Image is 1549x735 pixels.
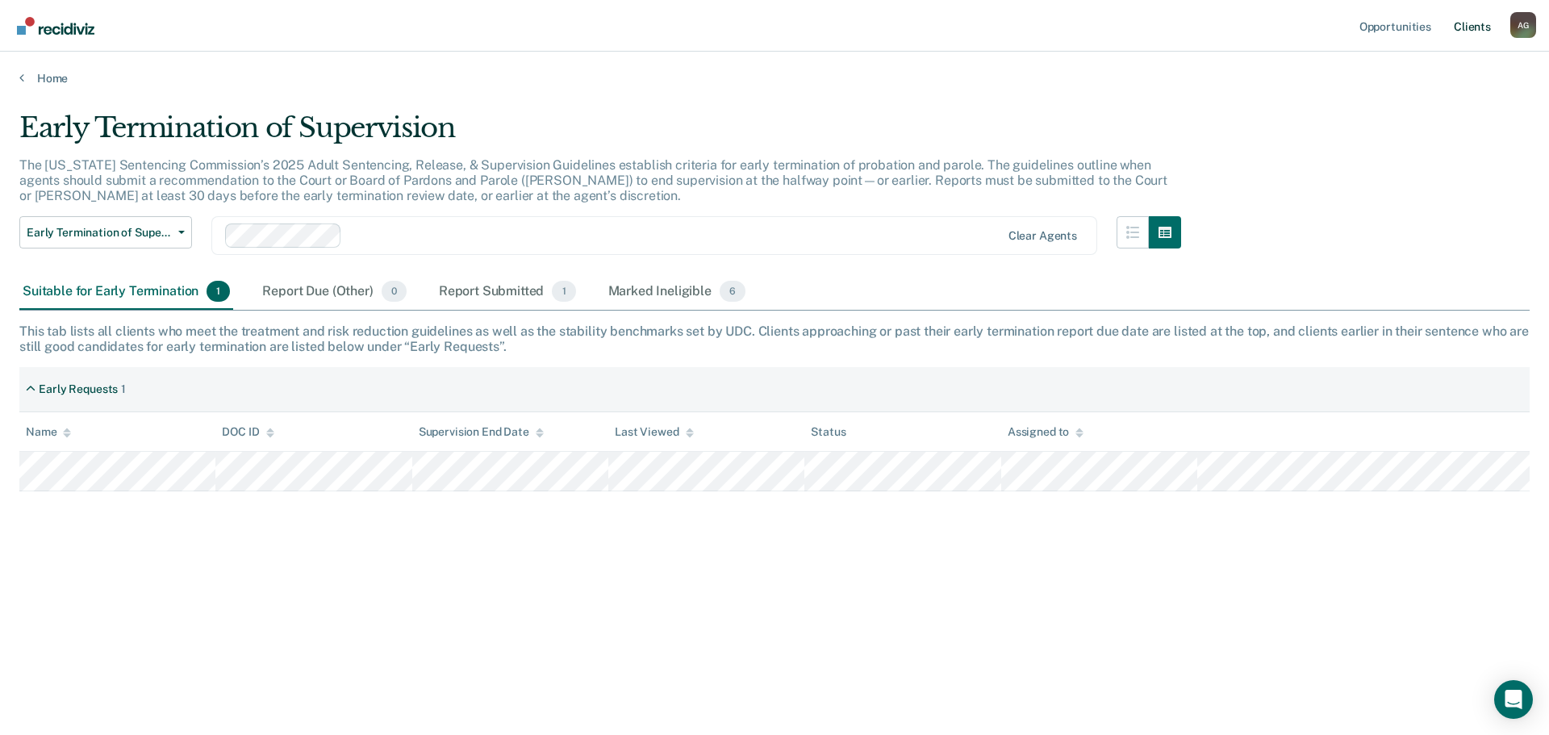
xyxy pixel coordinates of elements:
div: Open Intercom Messenger [1494,680,1533,719]
div: Supervision End Date [419,425,544,439]
div: Suitable for Early Termination1 [19,274,233,310]
div: A G [1510,12,1536,38]
img: Recidiviz [17,17,94,35]
div: Report Submitted1 [436,274,579,310]
div: Marked Ineligible6 [605,274,749,310]
div: This tab lists all clients who meet the treatment and risk reduction guidelines as well as the st... [19,324,1530,354]
div: 1 [121,382,126,396]
div: Early Requests1 [19,376,132,403]
div: Early Termination of Supervision [19,111,1181,157]
div: Status [811,425,845,439]
span: Early Termination of Supervision [27,226,172,240]
div: Last Viewed [615,425,693,439]
div: Clear agents [1008,229,1077,243]
p: The [US_STATE] Sentencing Commission’s 2025 Adult Sentencing, Release, & Supervision Guidelines e... [19,157,1167,203]
div: Name [26,425,71,439]
div: Assigned to [1008,425,1083,439]
div: DOC ID [222,425,273,439]
button: Profile dropdown button [1510,12,1536,38]
div: Report Due (Other)0 [259,274,409,310]
button: Early Termination of Supervision [19,216,192,248]
div: Early Requests [39,382,118,396]
span: 6 [720,281,745,302]
span: 0 [382,281,407,302]
a: Home [19,71,1530,86]
span: 1 [552,281,575,302]
span: 1 [207,281,230,302]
